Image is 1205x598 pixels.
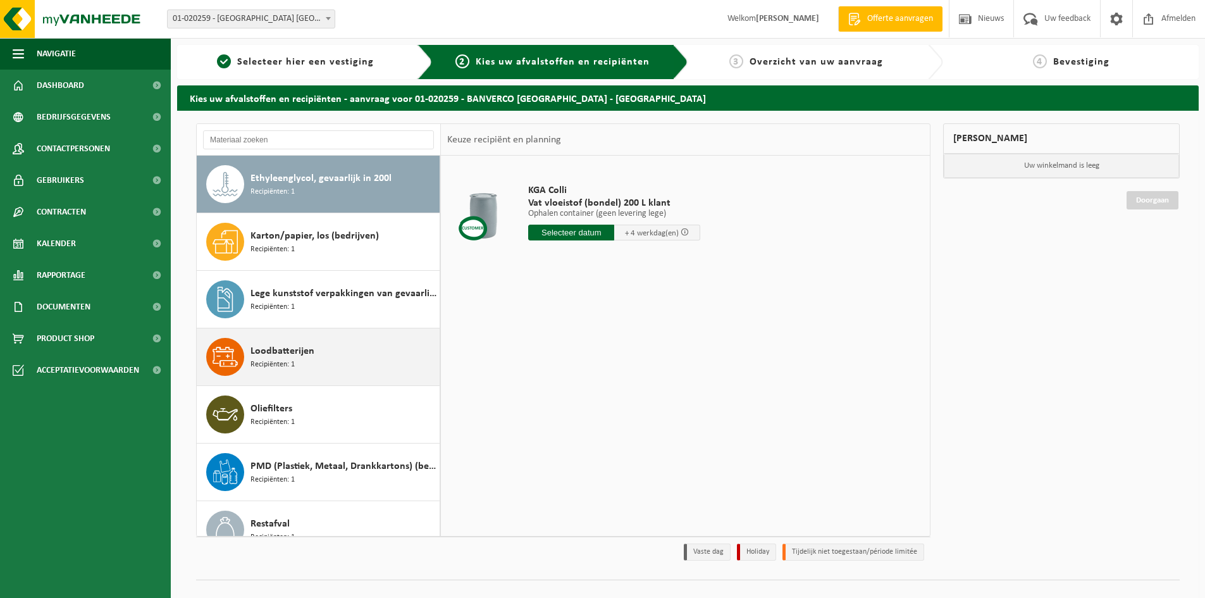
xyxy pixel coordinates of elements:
span: Bedrijfsgegevens [37,101,111,133]
span: PMD (Plastiek, Metaal, Drankkartons) (bedrijven) [250,459,436,474]
a: 1Selecteer hier een vestiging [183,54,407,70]
span: Bevestiging [1053,57,1109,67]
span: Documenten [37,291,90,323]
span: 3 [729,54,743,68]
span: Navigatie [37,38,76,70]
input: Selecteer datum [528,225,614,240]
span: Dashboard [37,70,84,101]
a: Offerte aanvragen [838,6,942,32]
span: Lege kunststof verpakkingen van gevaarlijke stoffen [250,286,436,301]
span: 01-020259 - BANVERCO NV - OOSTENDE [167,9,335,28]
button: Loodbatterijen Recipiënten: 1 [197,328,440,386]
span: Recipiënten: 1 [250,301,295,313]
div: [PERSON_NAME] [943,123,1180,154]
span: Recipiënten: 1 [250,244,295,256]
button: PMD (Plastiek, Metaal, Drankkartons) (bedrijven) Recipiënten: 1 [197,444,440,501]
span: Oliefilters [250,401,292,416]
span: Acceptatievoorwaarden [37,354,139,386]
span: KGA Colli [528,184,700,197]
span: 1 [217,54,231,68]
span: Offerte aanvragen [864,13,936,25]
span: Ethyleenglycol, gevaarlijk in 200l [250,171,392,186]
span: Gebruikers [37,165,84,196]
button: Ethyleenglycol, gevaarlijk in 200l Recipiënten: 1 [197,156,440,213]
span: Contactpersonen [37,133,110,165]
span: Recipiënten: 1 [250,186,295,198]
span: Loodbatterijen [250,344,314,359]
button: Oliefilters Recipiënten: 1 [197,386,440,444]
span: Selecteer hier een vestiging [237,57,374,67]
span: Restafval [250,516,290,532]
strong: [PERSON_NAME] [756,14,819,23]
span: 01-020259 - BANVERCO NV - OOSTENDE [168,10,335,28]
li: Tijdelijk niet toegestaan/période limitée [782,544,924,561]
button: Restafval Recipiënten: 1 [197,501,440,559]
a: Doorgaan [1127,191,1178,209]
span: Kalender [37,228,76,259]
input: Materiaal zoeken [203,130,434,149]
h2: Kies uw afvalstoffen en recipiënten - aanvraag voor 01-020259 - BANVERCO [GEOGRAPHIC_DATA] - [GEO... [177,85,1199,110]
span: Overzicht van uw aanvraag [750,57,883,67]
span: Kies uw afvalstoffen en recipiënten [476,57,650,67]
span: Recipiënten: 1 [250,416,295,428]
span: Vat vloeistof (bondel) 200 L klant [528,197,700,209]
span: + 4 werkdag(en) [625,229,679,237]
p: Uw winkelmand is leeg [944,154,1179,178]
li: Holiday [737,544,776,561]
li: Vaste dag [684,544,731,561]
span: Contracten [37,196,86,228]
button: Karton/papier, los (bedrijven) Recipiënten: 1 [197,213,440,271]
span: Recipiënten: 1 [250,474,295,486]
div: Keuze recipiënt en planning [441,124,567,156]
span: Rapportage [37,259,85,291]
span: Product Shop [37,323,94,354]
p: Ophalen container (geen levering lege) [528,209,700,218]
span: Recipiënten: 1 [250,532,295,544]
button: Lege kunststof verpakkingen van gevaarlijke stoffen Recipiënten: 1 [197,271,440,328]
span: Recipiënten: 1 [250,359,295,371]
span: 4 [1033,54,1047,68]
span: 2 [455,54,469,68]
span: Karton/papier, los (bedrijven) [250,228,379,244]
